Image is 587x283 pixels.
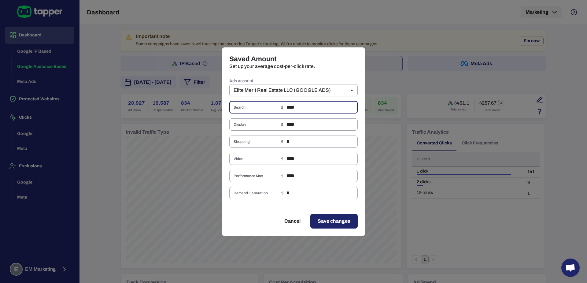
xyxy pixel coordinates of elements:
span: Shopping [234,139,275,144]
button: Save changes [310,214,358,229]
span: Performance Max [234,173,275,178]
span: Demand Generation [234,191,275,195]
span: Video [234,156,275,161]
div: Elite Merit Real Estate LLC (GOOGLE ADS) [229,84,358,96]
p: Set up your average cost-per-click rate. [229,63,358,69]
div: Open chat [561,259,580,277]
label: Ads account [229,78,358,84]
h4: Saved Amount [229,55,358,63]
button: Cancel [277,214,308,229]
span: Save changes [318,218,350,225]
span: Search [234,105,275,110]
span: Display [234,122,275,127]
